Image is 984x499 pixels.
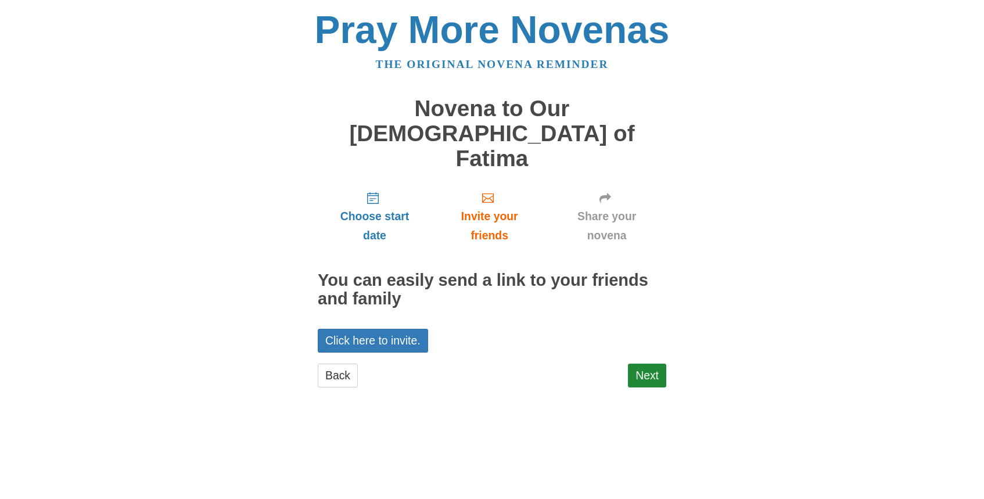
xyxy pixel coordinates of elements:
a: The original novena reminder [376,58,609,70]
span: Choose start date [329,207,420,245]
a: Choose start date [318,182,432,252]
h1: Novena to Our [DEMOGRAPHIC_DATA] of Fatima [318,96,666,171]
a: Invite your friends [432,182,547,252]
span: Invite your friends [443,207,536,245]
a: Pray More Novenas [315,8,670,51]
span: Share your novena [559,207,655,245]
a: Share your novena [547,182,666,252]
a: Click here to invite. [318,329,428,353]
a: Back [318,364,358,387]
h2: You can easily send a link to your friends and family [318,271,666,308]
a: Next [628,364,666,387]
